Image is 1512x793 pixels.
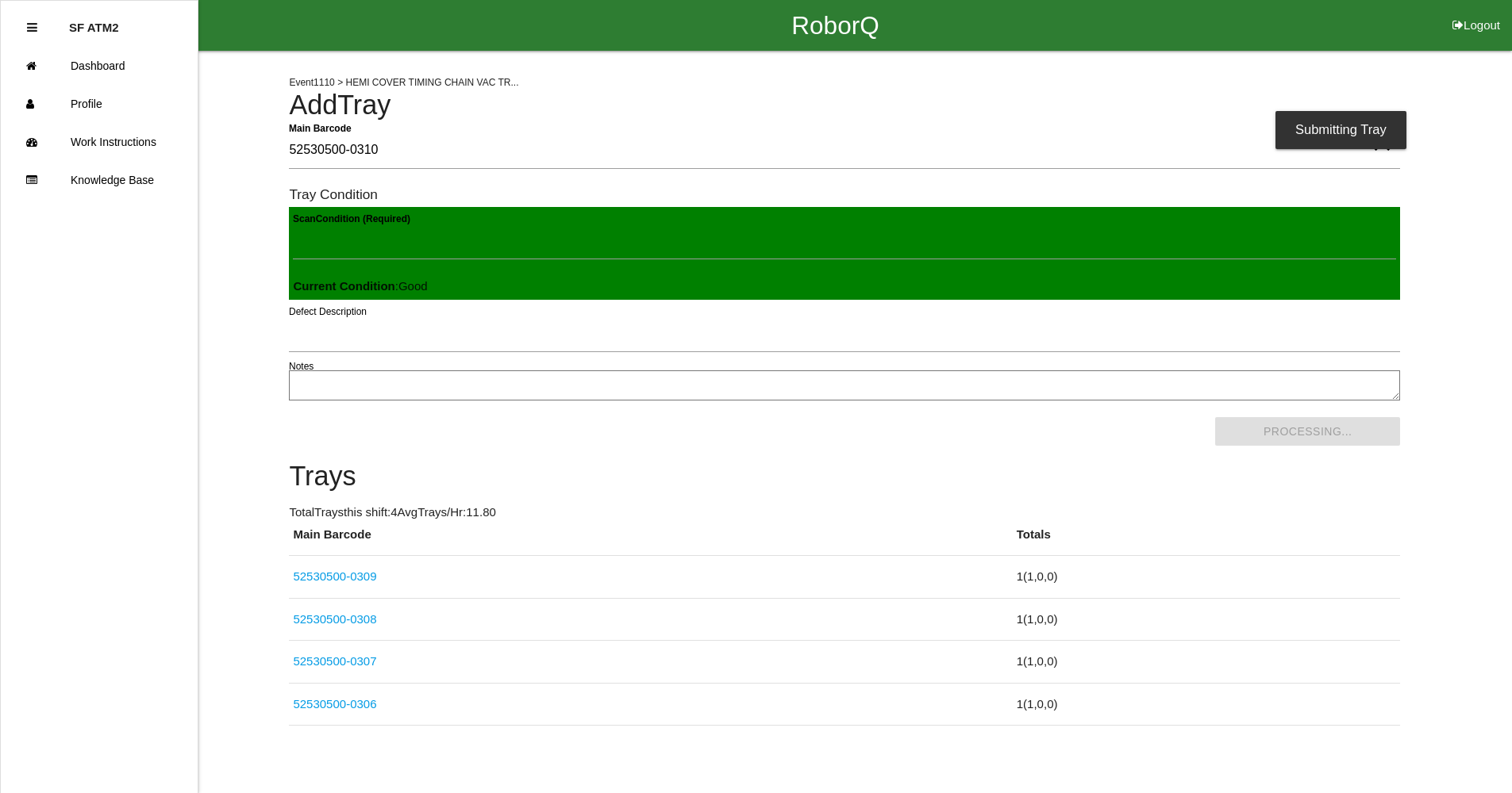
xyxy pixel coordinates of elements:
td: 1 ( 1 , 0 , 0 ) [1013,683,1401,726]
span: : Good [293,279,427,293]
th: Totals [1013,526,1401,556]
a: Work Instructions [1,123,198,161]
p: SF ATM2 [69,9,119,34]
td: 1 ( 1 , 0 , 0 ) [1013,556,1401,599]
h4: Add Tray [289,90,1400,121]
b: Main Barcode [289,122,352,133]
label: Notes [289,359,314,374]
a: Dashboard [1,47,198,85]
label: Defect Description [289,305,367,319]
p: Total Trays this shift: 4 Avg Trays /Hr: 11.80 [289,504,1400,522]
a: 52530500-0306 [293,697,376,711]
a: 52530500-0309 [293,569,376,583]
a: 52530500-0307 [293,654,376,668]
th: Main Barcode [289,526,1012,556]
div: Submitting Tray [1275,111,1406,149]
h6: Tray Condition [289,187,1400,202]
b: Scan Condition (Required) [293,213,410,224]
a: Knowledge Base [1,161,198,199]
h4: Trays [289,462,1400,492]
a: Profile [1,85,198,123]
input: Required [289,132,1400,169]
div: Close [27,9,37,47]
span: Event 1110 > HEMI COVER TIMING CHAIN VAC TR... [289,77,518,88]
a: 52530500-0308 [293,612,376,626]
b: Current Condition [293,279,394,293]
td: 1 ( 1 , 0 , 0 ) [1013,641,1401,684]
td: 1 ( 1 , 0 , 0 ) [1013,598,1401,641]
